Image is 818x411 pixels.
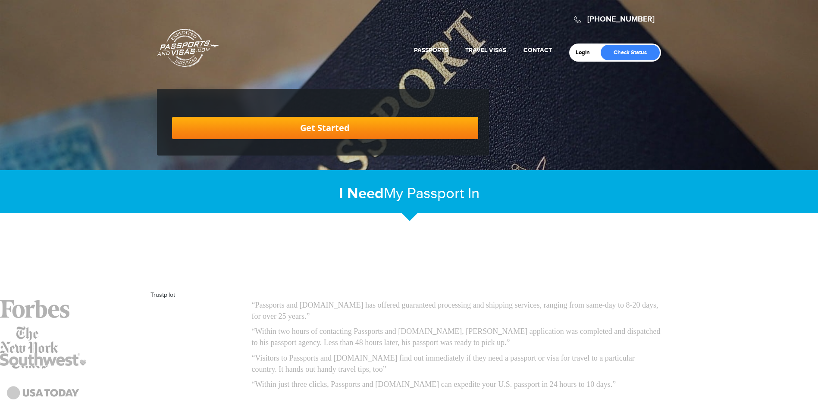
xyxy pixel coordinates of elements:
[252,379,661,390] p: “Within just three clicks, Passports and [DOMAIN_NAME] can expedite your U.S. passport in 24 hour...
[576,49,596,56] a: Login
[252,353,661,375] p: “Visitors to Passports and [DOMAIN_NAME] find out immediately if they need a passport or visa for...
[339,184,384,203] strong: I Need
[465,47,506,54] a: Travel Visas
[414,47,448,54] a: Passports
[157,184,661,203] h2: My
[523,47,552,54] a: Contact
[157,28,219,67] a: Passports & [DOMAIN_NAME]
[587,15,655,24] a: [PHONE_NUMBER]
[150,292,175,299] a: Trustpilot
[601,45,660,60] a: Check Status
[172,117,478,139] a: Get Started
[252,300,661,322] p: “Passports and [DOMAIN_NAME] has offered guaranteed processing and shipping services, ranging fro...
[407,185,480,202] span: Passport In
[252,326,661,348] p: “Within two hours of contacting Passports and [DOMAIN_NAME], [PERSON_NAME] application was comple...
